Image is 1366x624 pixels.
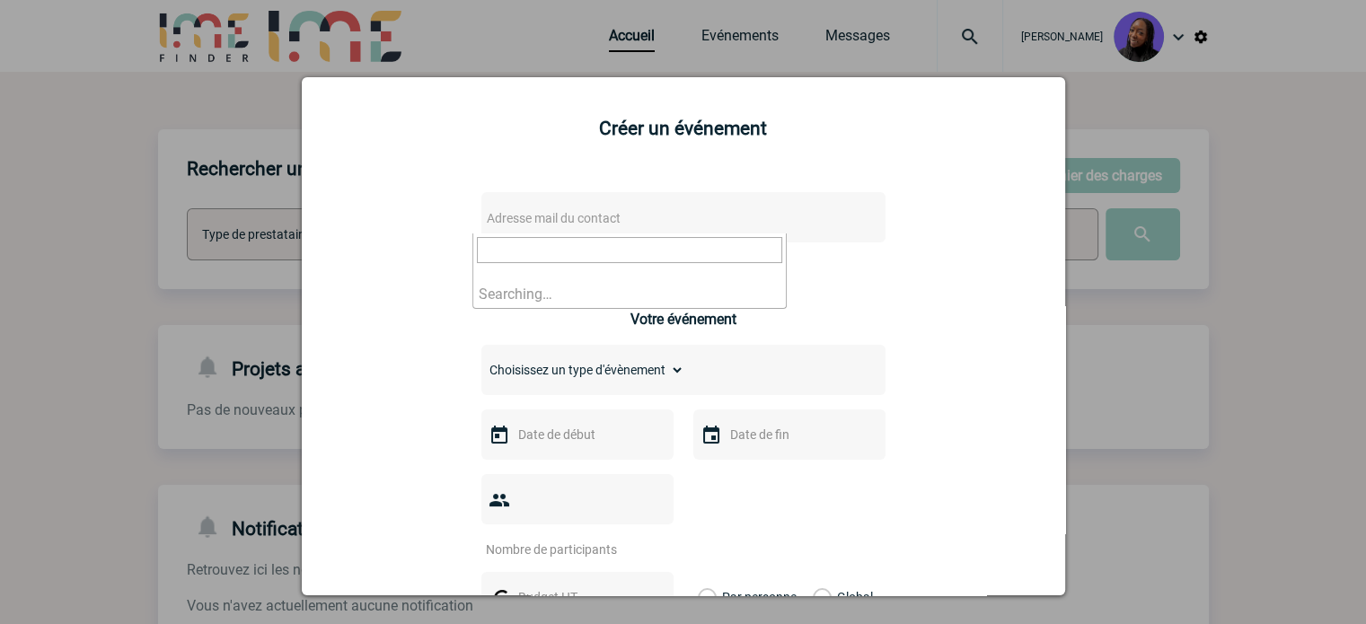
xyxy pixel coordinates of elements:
[481,538,650,561] input: Nombre de participants
[324,118,1043,139] h2: Créer un événement
[813,572,824,622] label: Global
[630,311,736,328] h3: Votre événement
[514,423,638,446] input: Date de début
[487,211,621,225] span: Adresse mail du contact
[473,280,786,308] li: Searching…
[514,585,638,609] input: Budget HT
[726,423,850,446] input: Date de fin
[698,572,718,622] label: Par personne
